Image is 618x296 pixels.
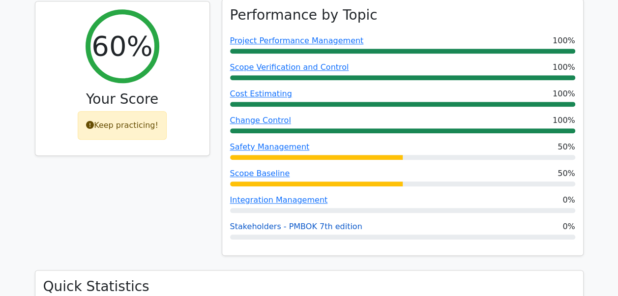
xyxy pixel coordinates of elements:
div: Keep practicing! [78,111,167,140]
h3: Your Score [43,91,202,108]
span: 50% [558,141,575,153]
a: Scope Baseline [230,169,290,178]
span: 50% [558,168,575,179]
h3: Performance by Topic [230,7,378,24]
a: Safety Management [230,142,310,151]
span: 100% [553,88,575,100]
a: Integration Management [230,195,328,205]
a: Change Control [230,116,291,125]
span: 100% [553,115,575,126]
h2: 60% [91,30,152,62]
h3: Quick Statistics [43,278,575,295]
a: Cost Estimating [230,89,292,98]
a: Project Performance Management [230,36,364,45]
span: 0% [562,221,575,233]
span: 0% [562,194,575,206]
span: 100% [553,35,575,47]
a: Stakeholders - PMBOK 7th edition [230,222,362,231]
a: Scope Verification and Control [230,62,349,72]
span: 100% [553,61,575,73]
